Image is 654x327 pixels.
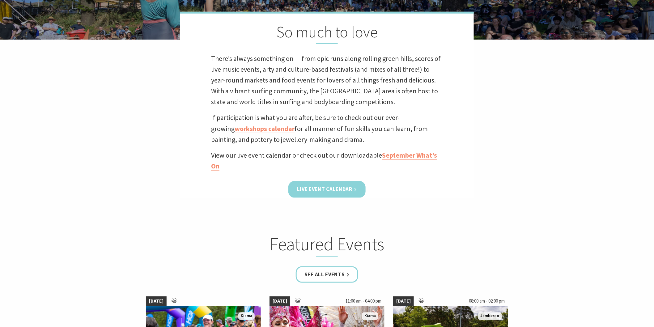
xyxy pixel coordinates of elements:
[235,124,295,133] a: workshops calendar
[466,296,508,306] span: 08:00 am - 02:00 pm
[211,53,443,108] p: There’s always something on — from epic runs along rolling green hills, scores of live music even...
[146,296,167,306] span: [DATE]
[393,296,414,306] span: [DATE]
[296,266,358,283] a: See all Events
[211,112,443,145] p: If participation is what you are after, be sure to check out our ever-growing for all manner of f...
[238,312,255,320] span: Kiama
[270,296,290,306] span: [DATE]
[478,312,502,320] span: Jamberoo
[288,181,366,197] a: Live Event Calendar
[211,150,443,172] p: View our live event calendar or check out our downloadable
[211,23,443,44] h2: So much to love
[206,233,448,257] h2: Featured Events
[342,296,384,306] span: 11:00 am - 04:00 pm
[362,312,378,320] span: Kiama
